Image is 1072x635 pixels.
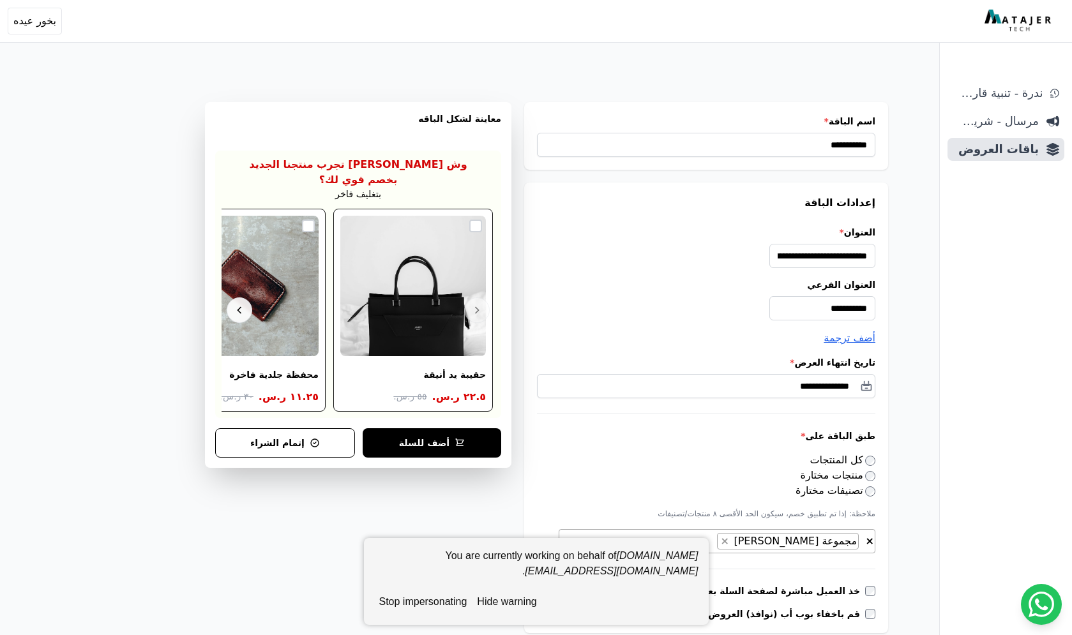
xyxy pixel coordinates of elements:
[374,589,472,615] button: stop impersonating
[730,535,858,547] span: مجموعة [PERSON_NAME]
[537,195,875,211] h3: إعدادات الباقة
[824,331,875,346] button: أضف ترجمة
[423,369,486,380] div: حقيبة يد أنيقة
[824,332,875,344] span: أضف ترجمة
[810,454,876,466] label: كل المنتجات
[215,428,355,458] button: إتمام الشراء
[865,486,875,497] input: تصنيفات مختارة
[796,484,875,497] label: تصنيفات مختارة
[537,356,875,369] label: تاريخ انتهاء العرض
[720,535,729,547] span: ×
[235,157,481,188] h2: وش [PERSON_NAME] تجرب منتجنا الجديد بخصم قوي لك؟
[537,226,875,239] label: العنوان
[537,278,875,291] label: العنوان الفرعي
[335,188,381,202] p: بتغليف فاخر
[985,10,1054,33] img: MatajerTech Logo
[472,589,541,615] button: hide warning
[393,390,427,403] span: ٥٥ ر.س.
[865,471,875,481] input: منتجات مختارة
[173,216,319,356] img: محفظة جلدية فاخرة
[340,216,486,356] img: حقيبة يد أنيقة
[537,509,875,519] p: ملاحظة: إذا تم تطبيق خصم، سيكون الحد الأقصى ٨ منتجات/تصنيفات
[953,112,1039,130] span: مرسال - شريط دعاية
[801,469,875,481] label: منتجات مختارة
[574,608,865,620] label: قم باخفاء بوب أب (نوافذ) العروض الخاصة بسلة من صفحة المنتج
[215,112,501,140] h3: معاينة لشكل الباقه
[432,389,486,405] span: ٢٢.٥ ر.س.
[718,534,731,549] button: Remove item
[865,533,875,546] button: قم بإزالة كل العناصر
[259,389,319,405] span: ١١.٢٥ ر.س.
[717,533,859,549] li: مجموعة غزوى
[953,140,1039,158] span: باقات العروض
[953,84,1043,102] span: ندرة - تنبية قارب علي النفاذ
[363,428,501,458] button: أضف للسلة
[537,115,875,128] label: اسم الباقة
[644,585,865,597] label: خذ العميل مباشرة لصفحة السلة بعد اضافة المنتج
[865,456,875,466] input: كل المنتجات
[229,369,319,380] div: محفظة جلدية فاخرة
[866,535,874,547] span: ×
[220,390,253,403] span: ٣٠ ر.س.
[227,297,252,323] button: Next
[537,430,875,442] label: طبق الباقة على
[464,297,490,323] button: Previous
[8,8,62,34] button: بخور عيده
[374,548,698,589] div: You are currently working on behalf of .
[13,13,56,29] span: بخور عيده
